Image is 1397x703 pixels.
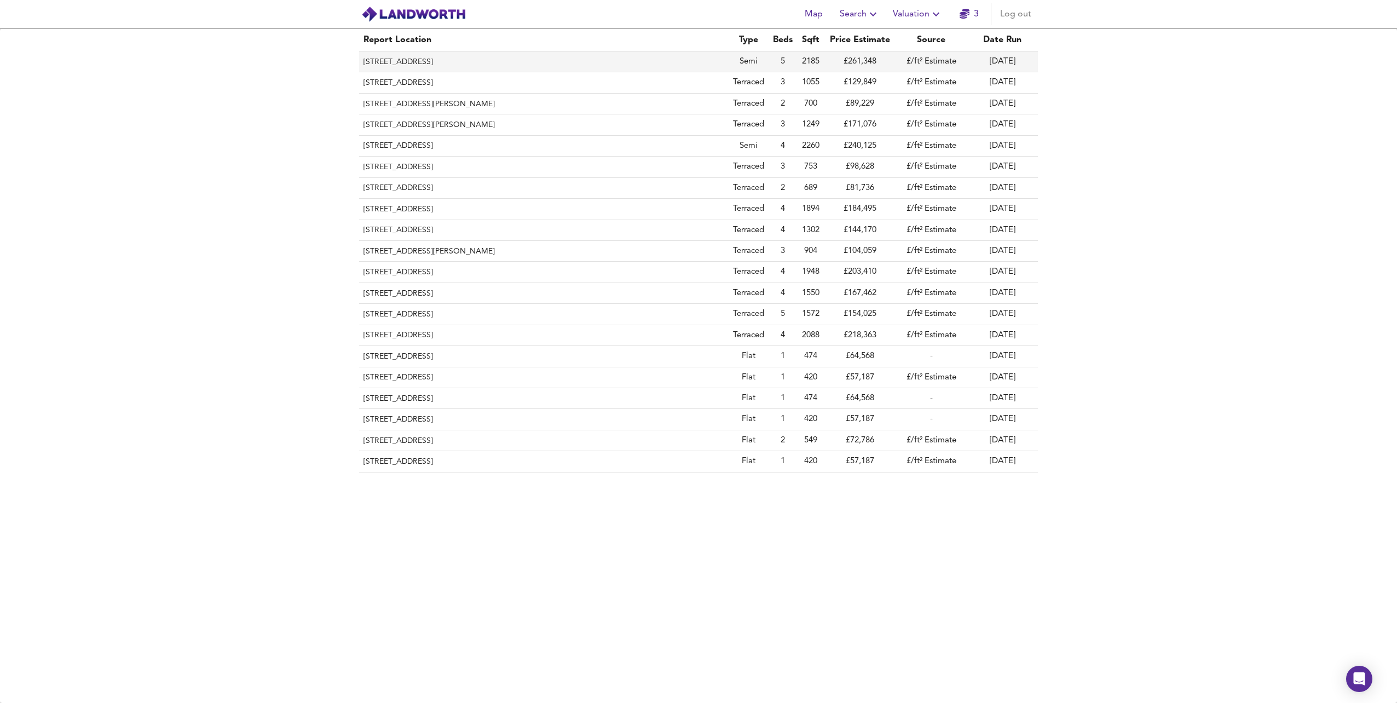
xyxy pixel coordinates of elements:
[359,29,729,51] th: Report Location
[359,451,729,472] th: [STREET_ADDRESS]
[824,241,896,262] td: £104,059
[967,409,1038,430] td: [DATE]
[824,304,896,325] td: £154,025
[769,157,797,177] td: 3
[769,451,797,472] td: 1
[824,72,896,93] td: £129,849
[896,114,967,135] td: £/ft² Estimate
[359,51,729,72] th: [STREET_ADDRESS]
[967,199,1038,220] td: [DATE]
[359,304,729,325] th: [STREET_ADDRESS]
[359,220,729,241] th: [STREET_ADDRESS]
[797,451,824,472] td: 420
[797,304,824,325] td: 1572
[888,3,947,25] button: Valuation
[971,33,1034,47] div: Date Run
[967,304,1038,325] td: [DATE]
[896,94,967,114] td: £/ft² Estimate
[930,352,933,360] span: -
[896,157,967,177] td: £/ft² Estimate
[960,7,979,22] a: 3
[951,3,986,25] button: 3
[797,114,824,135] td: 1249
[967,367,1038,388] td: [DATE]
[824,262,896,283] td: £203,410
[729,114,769,135] td: Terraced
[801,33,820,47] div: Sqft
[896,199,967,220] td: £/ft² Estimate
[729,388,769,409] td: Flat
[797,388,824,409] td: 474
[896,262,967,283] td: £/ft² Estimate
[729,304,769,325] td: Terraced
[967,346,1038,367] td: [DATE]
[840,7,880,22] span: Search
[359,199,729,220] th: [STREET_ADDRESS]
[967,51,1038,72] td: [DATE]
[729,325,769,346] td: Terraced
[896,430,967,451] td: £/ft² Estimate
[893,7,943,22] span: Valuation
[800,7,827,22] span: Map
[967,114,1038,135] td: [DATE]
[729,178,769,199] td: Terraced
[896,451,967,472] td: £/ft² Estimate
[361,6,466,22] img: logo
[896,325,967,346] td: £/ft² Estimate
[797,241,824,262] td: 904
[930,415,933,423] span: -
[359,178,729,199] th: [STREET_ADDRESS]
[797,346,824,367] td: 474
[729,157,769,177] td: Terraced
[896,304,967,325] td: £/ft² Estimate
[348,29,1049,472] table: simple table
[797,367,824,388] td: 420
[996,3,1036,25] button: Log out
[359,157,729,177] th: [STREET_ADDRESS]
[797,94,824,114] td: 700
[797,220,824,241] td: 1302
[359,367,729,388] th: [STREET_ADDRESS]
[733,33,764,47] div: Type
[824,325,896,346] td: £218,363
[824,157,896,177] td: £98,628
[729,51,769,72] td: Semi
[729,94,769,114] td: Terraced
[824,220,896,241] td: £144,170
[359,325,729,346] th: [STREET_ADDRESS]
[824,136,896,157] td: £240,125
[729,262,769,283] td: Terraced
[967,136,1038,157] td: [DATE]
[967,430,1038,451] td: [DATE]
[967,388,1038,409] td: [DATE]
[769,199,797,220] td: 4
[900,33,962,47] div: Source
[729,346,769,367] td: Flat
[729,283,769,304] td: Terraced
[797,283,824,304] td: 1550
[824,367,896,388] td: £57,187
[1000,7,1031,22] span: Log out
[824,51,896,72] td: £261,348
[896,178,967,199] td: £/ft² Estimate
[769,430,797,451] td: 2
[729,241,769,262] td: Terraced
[769,304,797,325] td: 5
[967,157,1038,177] td: [DATE]
[359,72,729,93] th: [STREET_ADDRESS]
[824,451,896,472] td: £57,187
[729,220,769,241] td: Terraced
[829,33,891,47] div: Price Estimate
[729,451,769,472] td: Flat
[824,199,896,220] td: £184,495
[835,3,884,25] button: Search
[797,136,824,157] td: 2260
[896,136,967,157] td: £/ft² Estimate
[797,157,824,177] td: 753
[769,136,797,157] td: 4
[769,178,797,199] td: 2
[769,51,797,72] td: 5
[824,283,896,304] td: £167,462
[967,325,1038,346] td: [DATE]
[896,220,967,241] td: £/ft² Estimate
